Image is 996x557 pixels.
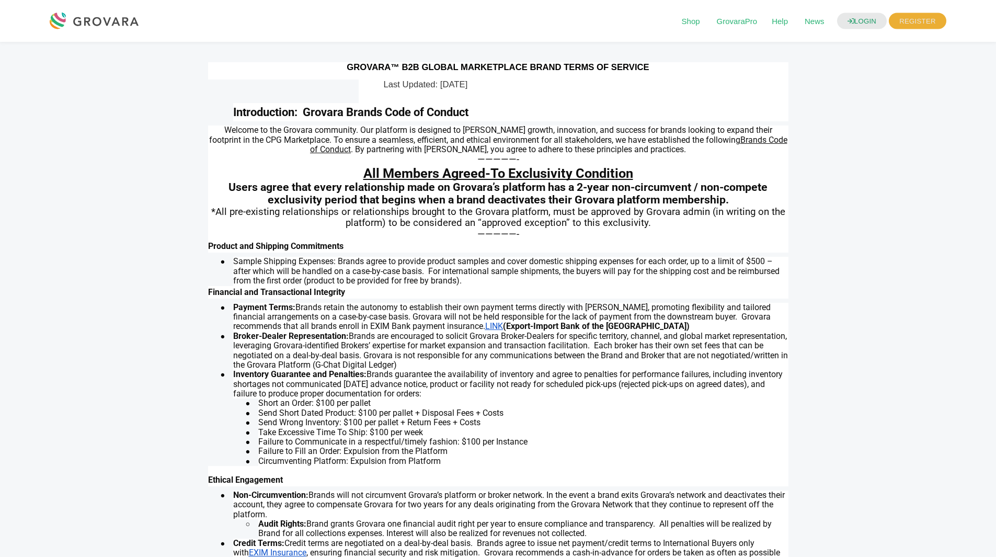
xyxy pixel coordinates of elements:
span: All Members Agreed-To Exclusivity Condition [363,166,633,181]
span: GROVARA™ B2B GLOBAL MARKETPLACE BRAND TERMS OF SERVICE [347,62,649,72]
span: Welcome to the Grovara community. Our platform is designed to [PERSON_NAME] growth, innovation, a... [209,125,772,144]
span: GrovaraPro [709,12,765,30]
span: Product and Shipping Commitments [208,241,344,251]
a: Shop [674,17,707,26]
a: GrovaraPro [709,17,765,26]
span: . By partnering with [PERSON_NAME], you agree to adhere to these principles and practices. [351,144,686,154]
span: Payment Terms: [233,302,295,312]
span: Send Wrong Inventory: $100 per pallet + Return Fees + Costs [258,417,480,427]
span: Broker-Dealer Representation: [233,331,349,341]
span: *All pre-existing relationships or relationships brought to the Grovara platform, must be approve... [211,206,785,229]
span: Brands guarantee the availability of inventory and agree to penalties for performance failures, i... [233,369,783,399]
span: Last Updated: [DATE] [384,79,468,89]
span: News [797,12,832,30]
span: Sample Shipping Expenses: Brands agree to provide product samples and cover domestic shipping exp... [233,256,780,286]
span: Non-Circumvention: [233,490,308,500]
span: (Export-Import Bank of the [GEOGRAPHIC_DATA]) [503,321,690,331]
span: Failure to Communicate in a respectful/timely fashion: $100 per Instance [258,437,528,447]
span: Introduction: Grovara Brands Code of Conduct [233,106,468,119]
span: Brands will not circumvent Grovara’s platform or broker network. In the event a brand exits Grova... [233,490,785,519]
span: Inventory Guarantee and Penalties: [233,369,367,379]
span: Take Excessive Time To Ship: $100 per week [258,427,423,437]
span: Short an Order: $100 per pallet [258,398,371,408]
a: LINK [485,321,503,331]
span: Financial and Transactional Integrity [208,287,345,297]
span: Help [764,12,795,30]
span: Audit Rights: [258,519,306,529]
span: Credit Terms: [233,538,284,548]
span: Brands are encouraged to solicit Grovara Broker-Dealers for specific territory, channel, and glob... [233,331,788,370]
span: Failure to Fill an Order: Expulsion from the Platform [258,446,448,456]
a: News [797,17,832,26]
span: Brand grants Grovara one financial audit right per year to ensure compliance and transparency. Al... [258,519,772,538]
span: Shop [674,12,707,30]
span: Circumventing Platform: Expulsion from Platform [258,456,441,466]
span: Brands retain the autonomy to establish their own payment terms directly with [PERSON_NAME], prom... [233,302,771,332]
span: —————- [477,229,519,240]
span: Users agree that every relationship made on Grovara’s platform has a 2-year non-circumvent / non-... [228,180,768,207]
span: Ethical Engagement [208,475,283,485]
a: Help [764,17,795,26]
a: LOGIN [837,13,887,29]
span: REGISTER [889,13,946,29]
span: Brands Code of Conduct [310,135,787,154]
span: Send Short Dated Product: $100 per pallet + Disposal Fees + Costs [258,408,503,418]
span: —————- [477,154,519,165]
